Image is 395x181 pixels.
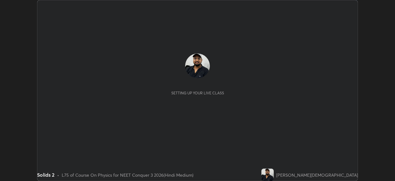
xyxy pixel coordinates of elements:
[171,91,224,95] div: Setting up your live class
[62,172,193,178] div: L75 of Course On Physics for NEET Conquer 3 2026(Hindi Medium)
[261,169,274,181] img: 1899b2883f274fe6831501f89e15059c.jpg
[37,171,55,179] div: Solids 2
[57,172,59,178] div: •
[276,172,358,178] div: [PERSON_NAME][DEMOGRAPHIC_DATA]
[185,54,210,78] img: 1899b2883f274fe6831501f89e15059c.jpg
